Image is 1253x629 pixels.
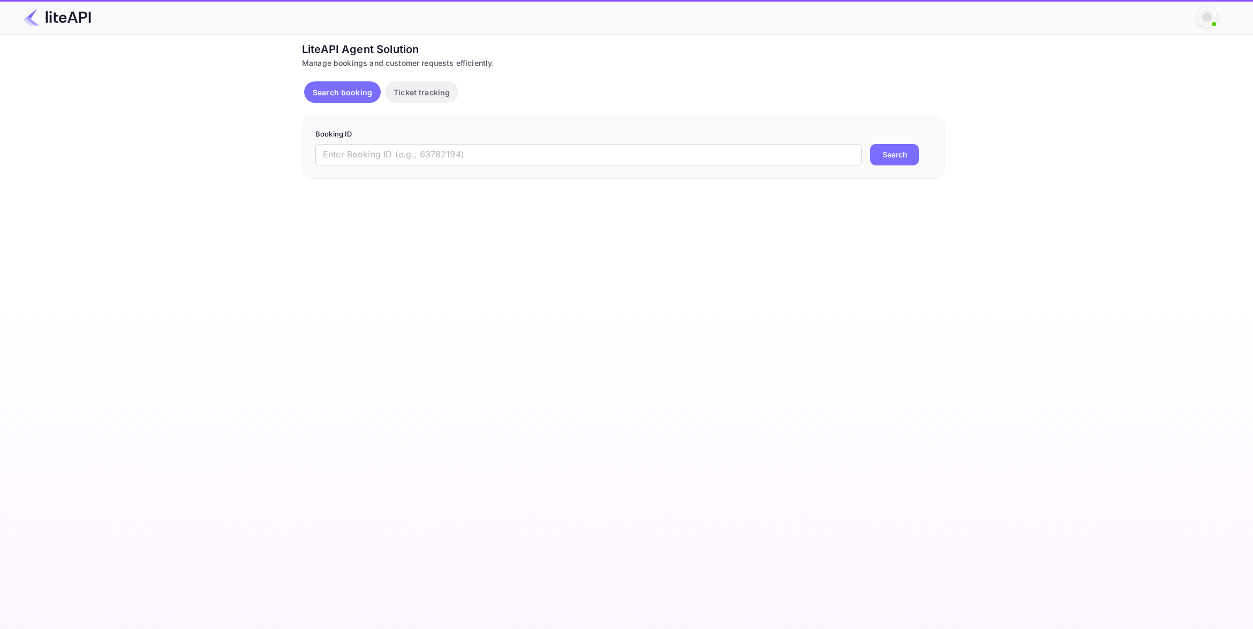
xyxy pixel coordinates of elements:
[302,57,945,69] div: Manage bookings and customer requests efficiently.
[302,41,945,57] div: LiteAPI Agent Solution
[394,87,450,98] p: Ticket tracking
[315,144,862,165] input: Enter Booking ID (e.g., 63782194)
[24,9,91,26] img: LiteAPI Logo
[313,87,372,98] p: Search booking
[315,129,931,140] p: Booking ID
[870,144,919,165] button: Search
